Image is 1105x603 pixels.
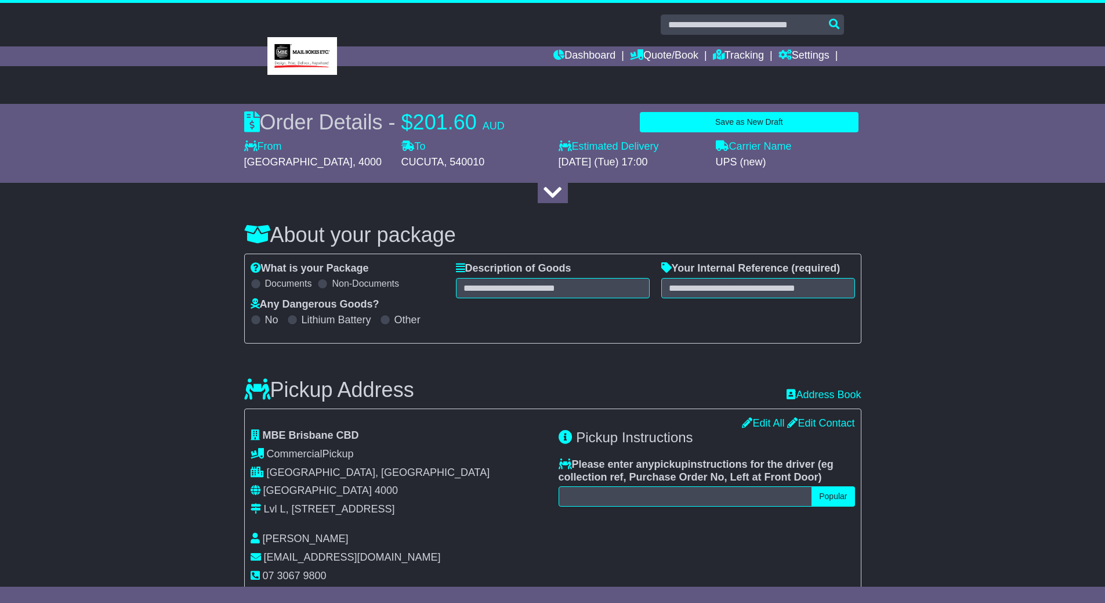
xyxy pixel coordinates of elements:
[244,156,353,168] span: [GEOGRAPHIC_DATA]
[244,378,414,402] h3: Pickup Address
[264,551,441,563] span: [EMAIL_ADDRESS][DOMAIN_NAME]
[265,314,278,327] label: No
[559,458,834,483] span: eg collection ref, Purchase Order No, Left at Front Door
[394,314,421,327] label: Other
[559,140,704,153] label: Estimated Delivery
[778,46,829,66] a: Settings
[559,156,704,169] div: [DATE] (Tue) 17:00
[716,156,861,169] div: UPS (new)
[640,112,858,132] button: Save as New Draft
[302,314,371,327] label: Lithium Battery
[401,110,413,134] span: $
[251,262,369,275] label: What is your Package
[263,570,327,582] span: 07 3067 9800
[263,533,349,544] span: [PERSON_NAME]
[811,486,854,507] button: Popular
[263,429,359,441] span: MBE Brisbane CBD
[375,485,398,496] span: 4000
[267,467,490,478] span: [GEOGRAPHIC_DATA], [GEOGRAPHIC_DATA]
[713,46,764,66] a: Tracking
[413,110,477,134] span: 201.60
[244,110,505,135] div: Order Details -
[559,458,855,483] label: Please enter any instructions for the driver ( )
[244,223,861,247] h3: About your package
[332,278,399,289] label: Non-Documents
[263,485,372,496] span: [GEOGRAPHIC_DATA]
[654,458,688,470] span: pickup
[267,448,323,460] span: Commercial
[630,46,698,66] a: Quote/Book
[742,417,784,429] a: Edit All
[553,46,615,66] a: Dashboard
[576,429,693,445] span: Pickup Instructions
[265,278,312,289] label: Documents
[251,298,379,311] label: Any Dangerous Goods?
[251,448,547,461] div: Pickup
[401,140,426,153] label: To
[264,503,395,516] div: Lvl L, [STREET_ADDRESS]
[483,120,505,132] span: AUD
[787,389,861,402] a: Address Book
[401,156,444,168] span: CUCUTA
[456,262,571,275] label: Description of Goods
[661,262,840,275] label: Your Internal Reference (required)
[244,140,282,153] label: From
[353,156,382,168] span: , 4000
[444,156,484,168] span: , 540010
[787,417,854,429] a: Edit Contact
[267,37,337,75] img: MBE Brisbane CBD
[716,140,792,153] label: Carrier Name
